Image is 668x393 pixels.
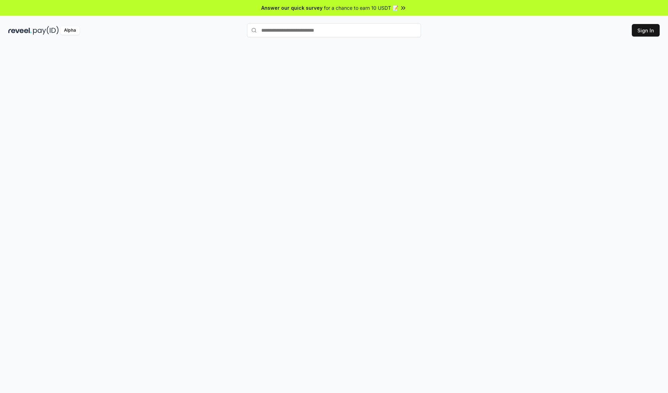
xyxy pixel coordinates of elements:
button: Sign In [632,24,660,37]
div: Alpha [60,26,80,35]
img: pay_id [33,26,59,35]
span: Answer our quick survey [261,4,323,11]
img: reveel_dark [8,26,32,35]
span: for a chance to earn 10 USDT 📝 [324,4,398,11]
